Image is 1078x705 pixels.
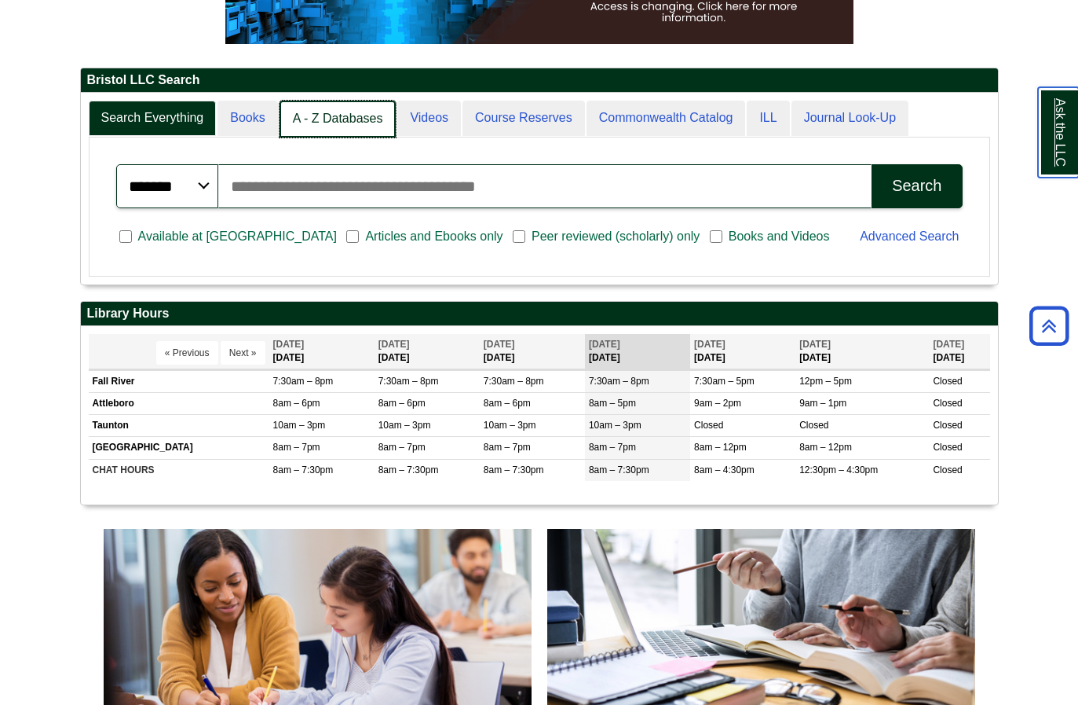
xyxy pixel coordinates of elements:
span: Books and Videos [722,227,836,246]
button: Next » [221,341,265,365]
input: Books and Videos [710,229,722,244]
span: [DATE] [933,339,964,350]
span: 10am – 3pm [589,420,641,431]
span: [DATE] [694,339,725,350]
input: Articles and Ebooks only [346,229,359,244]
span: 8am – 6pm [273,398,320,409]
th: [DATE] [480,334,585,369]
a: Back to Top [1024,315,1074,336]
input: Peer reviewed (scholarly) only [513,229,525,244]
span: 8am – 4:30pm [694,464,755,476]
span: 10am – 3pm [378,420,431,431]
th: [DATE] [375,334,480,369]
span: 8am – 7:30pm [273,464,334,476]
th: [DATE] [929,334,989,369]
a: Commonwealth Catalog [587,101,746,136]
span: Closed [933,398,962,409]
span: 8am – 7pm [378,442,426,453]
th: [DATE] [690,334,795,369]
span: 12pm – 5pm [799,376,852,387]
span: 7:30am – 5pm [694,376,755,387]
td: CHAT HOURS [89,459,269,481]
span: 7:30am – 8pm [484,376,544,387]
span: 8am – 6pm [484,398,531,409]
th: [DATE] [269,334,375,369]
span: [DATE] [799,339,831,350]
span: 9am – 2pm [694,398,741,409]
span: [DATE] [378,339,410,350]
span: 8am – 7:30pm [589,464,649,476]
span: 9am – 1pm [799,398,846,409]
span: 12:30pm – 4:30pm [799,464,878,476]
h2: Bristol LLC Search [81,68,998,93]
span: 8am – 5pm [589,398,636,409]
span: Closed [694,420,723,431]
span: Available at [GEOGRAPHIC_DATA] [132,227,343,246]
span: 10am – 3pm [484,420,536,431]
span: 8am – 12pm [694,442,747,453]
td: Fall River [89,370,269,392]
span: 8am – 7pm [589,442,636,453]
span: 7:30am – 8pm [378,376,439,387]
th: [DATE] [795,334,929,369]
span: [DATE] [484,339,515,350]
th: [DATE] [585,334,690,369]
td: Taunton [89,415,269,437]
span: 8am – 12pm [799,442,852,453]
input: Available at [GEOGRAPHIC_DATA] [119,229,132,244]
td: Attleboro [89,393,269,415]
span: 8am – 7:30pm [378,464,439,476]
span: [DATE] [589,339,620,350]
span: 8am – 7pm [273,442,320,453]
button: « Previous [156,341,218,365]
button: Search [872,164,962,208]
a: Search Everything [89,101,217,136]
div: Search [892,177,941,195]
span: [DATE] [273,339,305,350]
a: ILL [747,101,789,136]
span: Closed [933,420,962,431]
span: 8am – 7pm [484,442,531,453]
a: Books [217,101,277,136]
td: [GEOGRAPHIC_DATA] [89,437,269,459]
span: 8am – 7:30pm [484,464,544,476]
a: Course Reserves [462,101,585,136]
span: Closed [933,376,962,387]
a: Journal Look-Up [791,101,908,136]
span: Closed [933,442,962,453]
span: Peer reviewed (scholarly) only [525,227,706,246]
span: Articles and Ebooks only [359,227,509,246]
a: A - Z Databases [280,101,396,138]
span: Closed [933,464,962,476]
a: Advanced Search [860,229,959,243]
h2: Library Hours [81,302,998,326]
span: Closed [799,420,828,431]
span: 8am – 6pm [378,398,426,409]
span: 7:30am – 8pm [589,376,649,387]
span: 7:30am – 8pm [273,376,334,387]
span: 10am – 3pm [273,420,326,431]
a: Videos [397,101,461,136]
